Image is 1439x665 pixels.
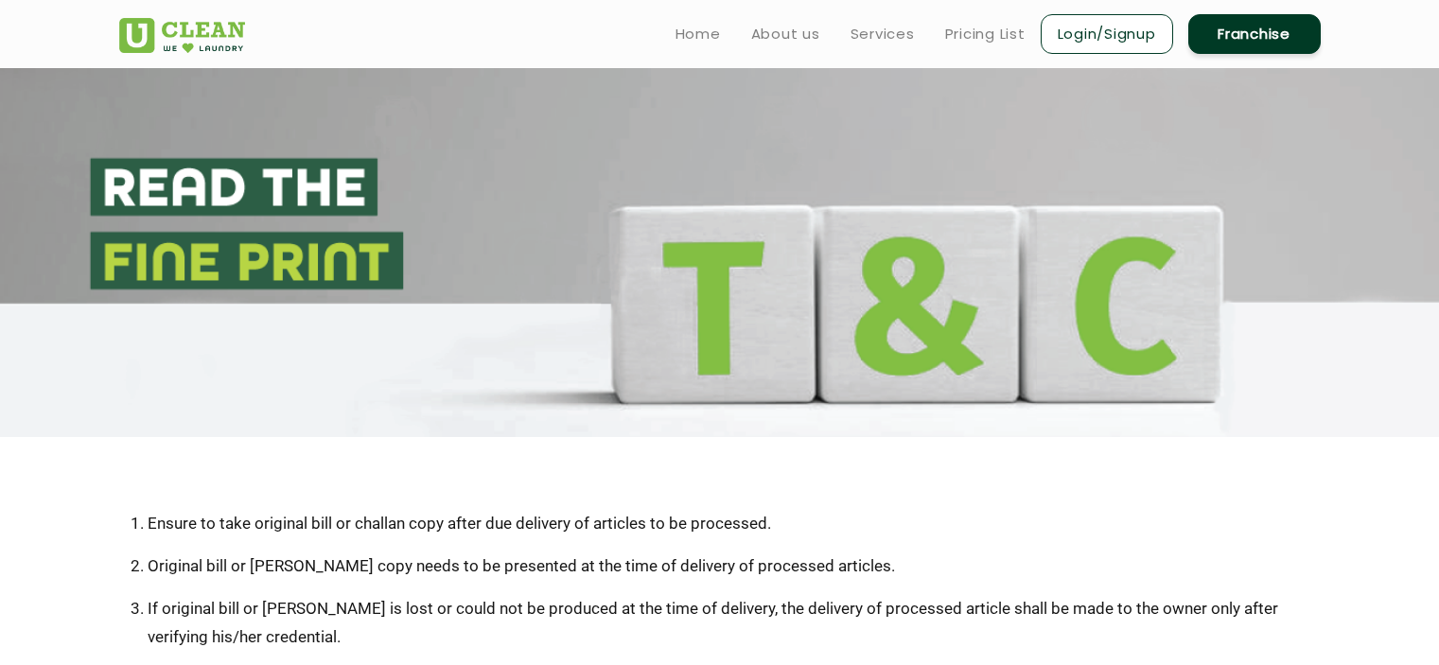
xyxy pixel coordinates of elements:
[1188,14,1321,54] a: Franchise
[751,23,820,45] a: About us
[1041,14,1173,54] a: Login/Signup
[851,23,915,45] a: Services
[119,18,245,53] img: UClean Laundry and Dry Cleaning
[945,23,1026,45] a: Pricing List
[676,23,721,45] a: Home
[148,509,1321,537] li: Ensure to take original bill or challan copy after due delivery of articles to be processed.
[148,594,1321,651] li: If original bill or [PERSON_NAME] is lost or could not be produced at the time of delivery, the d...
[148,551,1321,580] li: Original bill or [PERSON_NAME] copy needs to be presented at the time of delivery of processed ar...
